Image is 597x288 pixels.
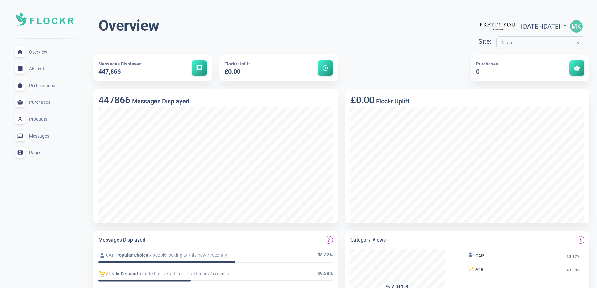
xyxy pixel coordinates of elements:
[130,97,189,105] h5: Messages Displayed
[567,268,580,273] span: 49.58%
[574,65,580,71] span: shopping_basket
[476,61,498,66] span: Purchases
[350,236,386,244] h6: Category Views
[5,128,83,144] a: Messages
[567,254,580,259] span: 50.42%
[327,238,331,242] span: question_mark
[106,270,116,277] span: ATB -
[138,270,231,277] span: x added to basket iin the last x hrs / recently..
[98,61,142,66] span: Messages Displayed
[5,144,83,161] a: Pages
[579,238,582,242] span: priority_high
[116,252,149,259] span: Popular Choice
[521,23,568,30] span: [DATE] - [DATE]
[224,67,297,76] h5: £0.00
[15,13,73,26] img: Soft UI Logo
[5,94,83,111] a: Purchases
[479,36,496,47] div: Site:
[5,44,83,60] a: Overview
[374,97,410,105] h5: Flockr Uplift
[479,17,516,36] img: prettyyou
[325,236,333,244] button: Which Flockr messages are displayed the most
[98,67,171,76] h5: 447,866
[224,61,250,66] span: Flockr Uplift
[5,111,83,128] a: Products
[98,95,130,106] h3: 447866
[5,77,83,94] a: Performance
[106,252,116,259] span: CAP -
[98,16,159,35] h1: Overview
[98,236,145,244] h6: Messages Displayed
[5,60,83,77] a: AB Tests
[476,67,548,76] h5: 0
[570,20,583,33] img: 592f51d6859497f08cd3088c2db6378e
[322,65,328,71] span: arrow_circle_up
[196,65,202,71] span: message
[317,252,333,259] span: 58.32 %
[317,270,333,278] span: 39.38 %
[577,236,584,244] button: Message views on the category page
[350,95,374,106] h3: £0.00
[148,252,228,259] span: x people looking at this now / recently.
[116,270,138,277] span: In Demand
